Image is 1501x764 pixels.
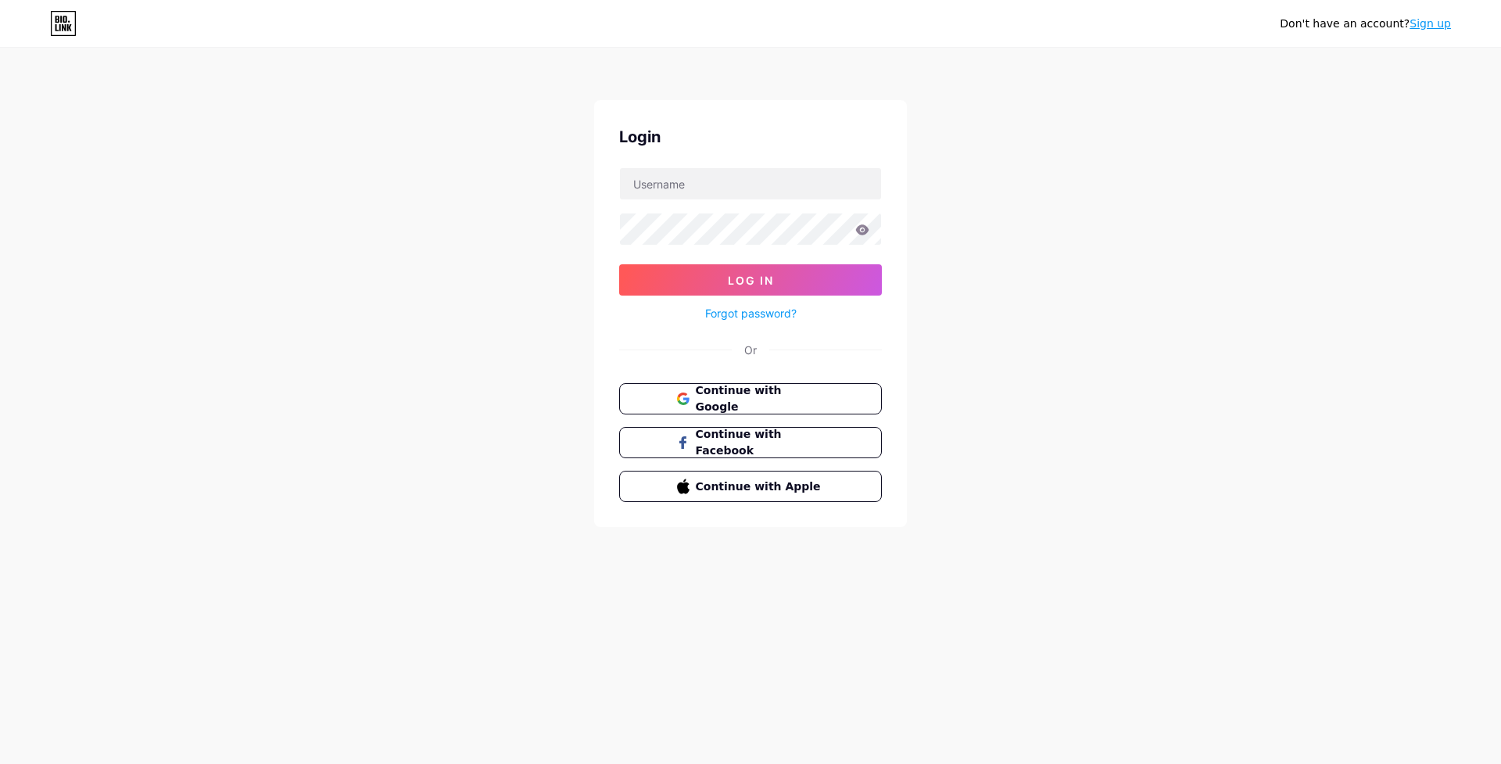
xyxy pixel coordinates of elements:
button: Continue with Apple [619,471,882,502]
button: Continue with Facebook [619,427,882,458]
span: Log In [728,274,774,287]
button: Continue with Google [619,383,882,414]
div: Don't have an account? [1280,16,1451,32]
span: Continue with Apple [696,479,825,495]
button: Log In [619,264,882,296]
span: Continue with Google [696,382,825,415]
input: Username [620,168,881,199]
span: Continue with Facebook [696,426,825,459]
a: Forgot password? [705,305,797,321]
div: Or [744,342,757,358]
a: Sign up [1410,17,1451,30]
div: Login [619,125,882,149]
